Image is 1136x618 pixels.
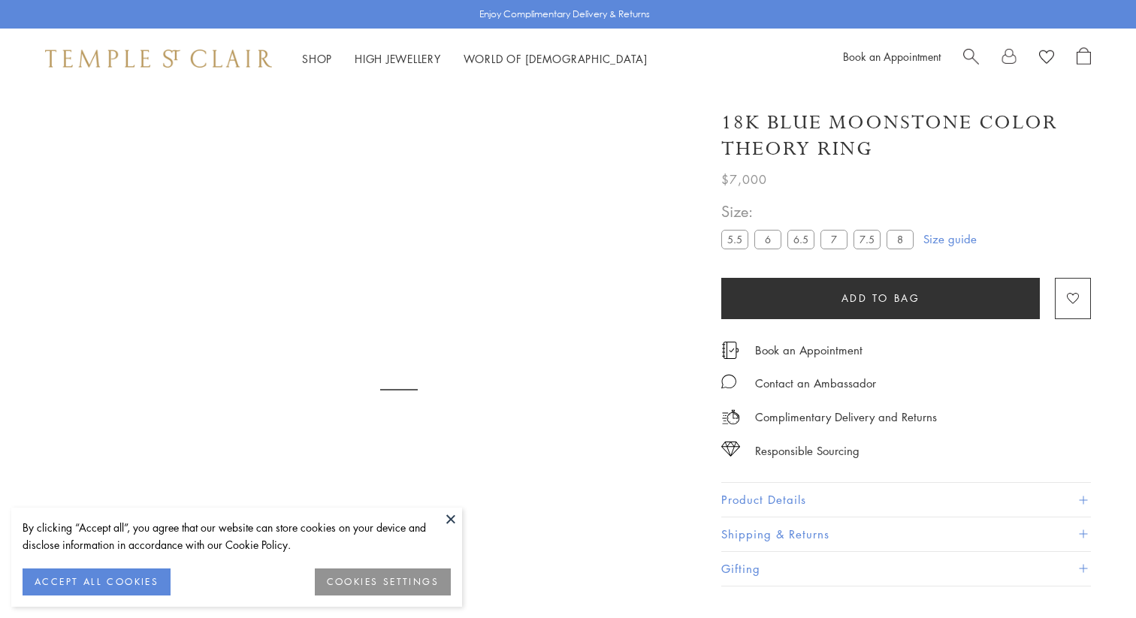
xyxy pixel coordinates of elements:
img: Temple St. Clair [45,50,272,68]
a: World of [DEMOGRAPHIC_DATA]World of [DEMOGRAPHIC_DATA] [464,51,648,66]
label: 6 [754,230,781,249]
button: Gifting [721,552,1091,586]
button: ACCEPT ALL COOKIES [23,568,171,595]
span: Add to bag [841,290,920,306]
button: COOKIES SETTINGS [315,568,451,595]
nav: Main navigation [302,50,648,68]
div: Responsible Sourcing [755,442,860,460]
a: View Wishlist [1039,47,1054,70]
label: 5.5 [721,230,748,249]
p: Enjoy Complimentary Delivery & Returns [479,7,650,22]
a: ShopShop [302,51,332,66]
button: Shipping & Returns [721,517,1091,551]
label: 6.5 [787,230,814,249]
label: 7 [820,230,847,249]
button: Product Details [721,483,1091,517]
div: Contact an Ambassador [755,374,876,393]
div: By clicking “Accept all”, you agree that our website can store cookies on your device and disclos... [23,519,451,553]
h1: 18K Blue Moonstone Color Theory Ring [721,110,1091,162]
img: icon_delivery.svg [721,408,740,427]
a: Book an Appointment [755,342,863,358]
button: Add to bag [721,278,1040,319]
img: icon_appointment.svg [721,342,739,359]
a: Search [963,47,979,70]
iframe: Gorgias live chat messenger [1061,547,1121,603]
label: 8 [887,230,914,249]
a: Size guide [923,231,977,246]
a: High JewelleryHigh Jewellery [355,51,441,66]
span: $7,000 [721,170,767,189]
img: icon_sourcing.svg [721,442,740,457]
img: MessageIcon-01_2.svg [721,374,736,389]
span: Size: [721,199,920,224]
a: Open Shopping Bag [1077,47,1091,70]
a: Book an Appointment [843,49,941,64]
label: 7.5 [854,230,881,249]
p: Complimentary Delivery and Returns [755,408,937,427]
